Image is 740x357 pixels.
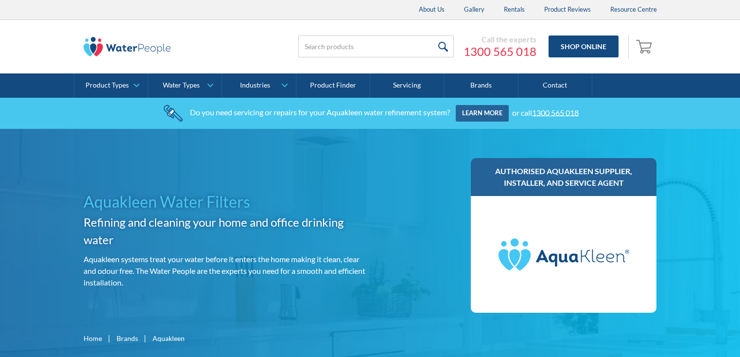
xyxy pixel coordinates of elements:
[222,73,295,98] a: Industries
[464,44,536,59] a: 1300 565 018
[153,333,185,343] div: Aquakleen
[117,333,138,343] a: Brands
[86,81,129,89] div: Product Types
[491,206,637,303] img: Aquakleen
[84,37,171,56] img: The Water People
[532,107,579,117] a: 1300 565 018
[84,253,366,288] p: Aquakleen systems treat your water before it enters the home making it clean, clear and odour fre...
[107,332,112,344] div: |
[512,107,579,117] div: or call
[456,105,509,122] a: Learn more
[143,332,148,344] div: |
[481,165,647,189] h3: Authorised Aquakleen supplier, installer, and service agent
[518,73,592,98] a: Contact
[84,214,366,249] h2: Refining and cleaning your home and office drinking water
[370,73,444,98] a: Servicing
[634,35,657,58] a: Open empty cart
[240,81,270,89] div: Industries
[84,190,366,214] h1: Aquakleen Water Filters
[84,333,102,343] a: Home
[444,73,518,98] a: Brands
[298,36,454,57] input: Search products
[296,73,370,98] a: Product Finder
[549,36,619,57] a: Shop Online
[190,107,450,117] div: Do you need servicing or repairs for your Aquakleen water refinement system?
[464,35,536,44] div: Call the experts
[636,38,654,54] img: shopping cart
[163,81,200,89] div: Water Types
[148,73,222,98] a: Water Types
[74,73,148,98] a: Product Types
